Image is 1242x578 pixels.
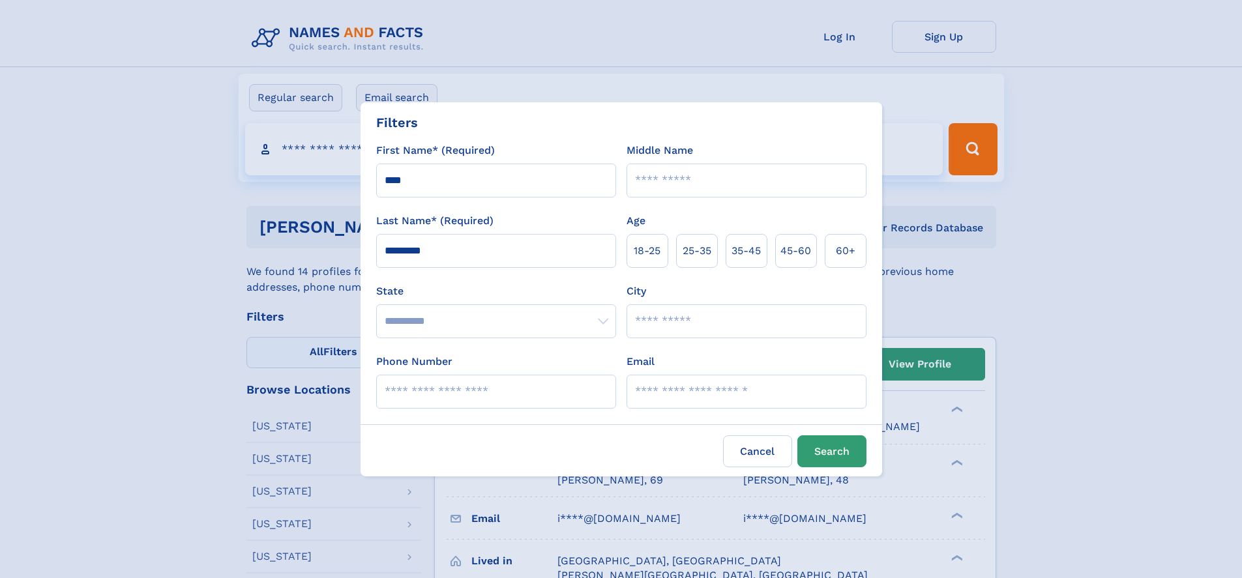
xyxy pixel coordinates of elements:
label: Last Name* (Required) [376,213,494,229]
label: First Name* (Required) [376,143,495,158]
button: Search [797,435,866,467]
label: Age [627,213,645,229]
span: 35‑45 [732,243,761,259]
label: Email [627,354,655,369]
label: State [376,283,616,299]
label: Cancel [723,435,792,467]
span: 25‑35 [683,243,711,259]
span: 60+ [836,243,855,259]
label: Middle Name [627,143,693,158]
span: 45‑60 [780,243,811,259]
label: Phone Number [376,354,452,369]
span: 18‑25 [634,243,660,259]
div: Filters [376,113,418,132]
label: City [627,283,646,299]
